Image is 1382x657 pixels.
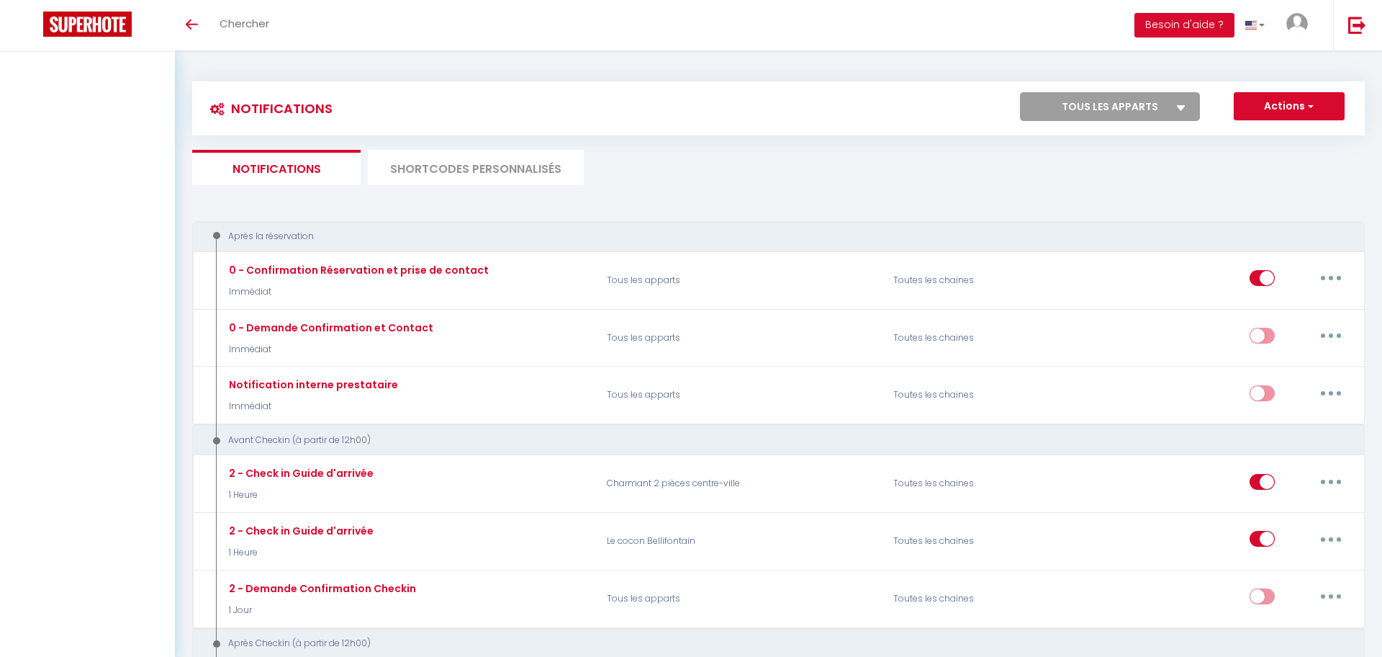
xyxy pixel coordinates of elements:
li: SHORTCODES PERSONNALISÉS [368,150,584,185]
div: Toutes les chaines [884,578,1075,620]
p: Tous les apparts [597,375,884,416]
div: 2 - Demande Confirmation Checkin [225,581,416,596]
div: Avant Checkin (à partir de 12h00) [206,434,1329,447]
li: Notifications [192,150,361,185]
p: Tous les apparts [597,578,884,620]
p: Tous les apparts [597,317,884,359]
button: Actions [1234,92,1345,121]
div: Notification interne prestataire [225,377,398,393]
span: Chercher [220,16,269,31]
div: Toutes les chaines [884,520,1075,562]
div: Après Checkin (à partir de 12h00) [206,637,1329,651]
button: Besoin d'aide ? [1134,13,1234,37]
div: 2 - Check in Guide d'arrivée [225,523,374,539]
img: Super Booking [43,12,132,37]
p: 1 Heure [225,546,374,560]
div: 0 - Demande Confirmation et Contact [225,320,433,336]
div: Après la réservation [206,230,1329,243]
div: Toutes les chaines [884,375,1075,416]
div: Toutes les chaines [884,463,1075,505]
div: Toutes les chaines [884,259,1075,301]
div: Toutes les chaines [884,317,1075,359]
img: logout [1348,16,1366,34]
p: Tous les apparts [597,259,884,301]
p: Charmant 2 pièces centre-ville [597,463,884,505]
p: Le cocon Bellifontain [597,520,884,562]
div: 0 - Confirmation Réservation et prise de contact [225,262,489,278]
p: Immédiat [225,285,489,299]
img: ... [1286,13,1308,35]
p: Immédiat [225,343,433,357]
p: 1 Jour [225,604,416,617]
div: 2 - Check in Guide d'arrivée [225,465,374,481]
p: 1 Heure [225,488,374,502]
h3: Notifications [203,92,333,125]
p: Immédiat [225,400,398,414]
